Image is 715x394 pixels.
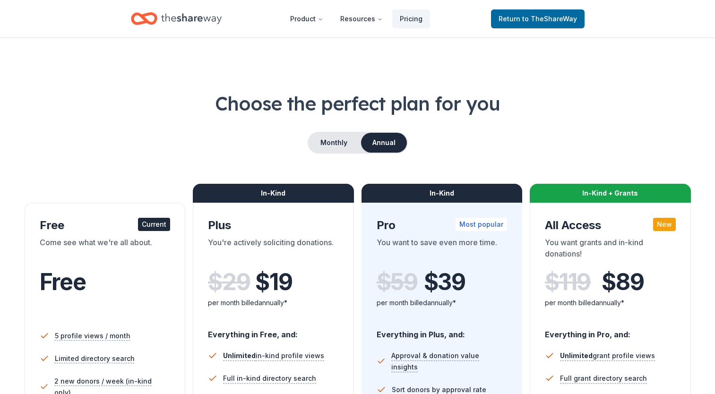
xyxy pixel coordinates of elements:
[223,373,316,384] span: Full in-kind directory search
[377,218,508,233] div: Pro
[499,13,577,25] span: Return
[362,184,523,203] div: In-Kind
[138,218,170,231] div: Current
[545,237,676,263] div: You want grants and in-kind donations!
[40,268,86,296] span: Free
[602,269,644,295] span: $ 89
[208,297,339,308] div: per month billed annually*
[255,269,292,295] span: $ 19
[424,269,465,295] span: $ 39
[456,218,507,231] div: Most popular
[309,133,359,153] button: Monthly
[208,237,339,263] div: You're actively soliciting donations.
[545,218,676,233] div: All Access
[560,351,655,360] span: grant profile views
[208,321,339,341] div: Everything in Free, and:
[491,9,585,28] a: Returnto TheShareWay
[545,297,676,308] div: per month billed annually*
[391,350,507,373] span: Approval & donation value insights
[23,90,692,117] h1: Choose the perfect plan for you
[283,9,331,28] button: Product
[55,353,135,364] span: Limited directory search
[530,184,691,203] div: In-Kind + Grants
[223,351,324,360] span: in-kind profile views
[131,8,222,30] a: Home
[392,9,430,28] a: Pricing
[40,218,171,233] div: Free
[40,237,171,263] div: Come see what we're all about.
[522,15,577,23] span: to TheShareWay
[560,373,647,384] span: Full grant directory search
[208,218,339,233] div: Plus
[333,9,390,28] button: Resources
[55,330,130,342] span: 5 profile views / month
[223,351,256,360] span: Unlimited
[560,351,593,360] span: Unlimited
[653,218,676,231] div: New
[545,321,676,341] div: Everything in Pro, and:
[377,297,508,308] div: per month billed annually*
[193,184,354,203] div: In-Kind
[377,237,508,263] div: You want to save even more time.
[361,133,407,153] button: Annual
[283,8,430,30] nav: Main
[377,321,508,341] div: Everything in Plus, and:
